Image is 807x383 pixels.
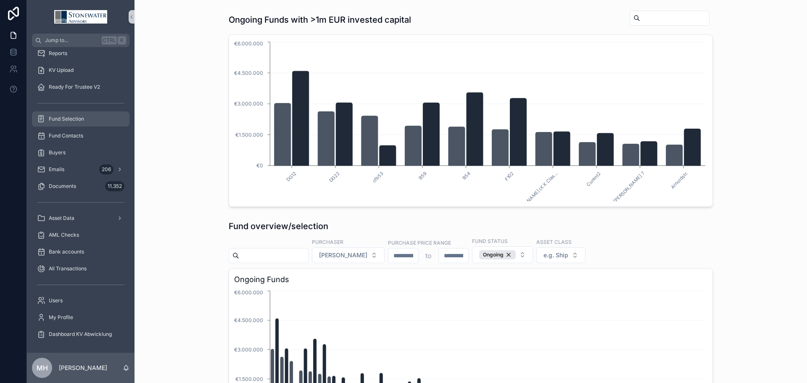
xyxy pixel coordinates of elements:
label: Purchaser [312,238,343,246]
span: Users [49,297,63,304]
tspan: €1.500.000 [235,132,263,138]
p: [PERSON_NAME] [59,364,107,372]
a: KV Upload [32,63,129,78]
button: Select Button [536,247,585,263]
div: 206 [99,164,113,174]
h1: Ongoing Funds with >1m EUR invested capital [229,14,411,26]
h3: Ongoing Funds [234,274,707,285]
button: Select Button [312,247,385,263]
span: Buyers [49,149,66,156]
span: Dashboard KV Abwicklung [49,331,112,338]
div: Ongoing [479,250,516,259]
tspan: €3.000.000 [234,346,263,353]
span: [PERSON_NAME] [319,251,367,259]
span: AML Checks [49,232,79,238]
a: Bank accounts [32,244,129,259]
h1: Fund overview/selection [229,220,328,232]
span: Jump to... [45,37,98,44]
span: Fund Contacts [49,132,83,139]
button: Unselect ONGOING [479,250,516,259]
text: Arnoldstr. [670,170,689,190]
a: Ready For Trustee V2 [32,79,129,95]
a: Fund Selection [32,111,129,127]
a: Buyers [32,145,129,160]
tspan: €0 [256,162,263,169]
span: K [119,37,125,44]
a: Dashboard KV Abwicklung [32,327,129,342]
label: Purchase Price Range [388,239,451,246]
a: My Profile [32,310,129,325]
tspan: €4.500.000 [234,317,263,323]
span: Fund Selection [49,116,84,122]
img: App logo [54,10,107,24]
span: Asset Data [49,215,74,222]
a: Emails206 [32,162,129,177]
a: AML Checks [32,227,129,243]
div: scrollable content [27,47,134,353]
tspan: €3.000.000 [234,100,263,107]
a: Users [32,293,129,308]
text: B54 [461,170,472,181]
span: Emails [49,166,64,173]
a: Reports [32,46,129,61]
span: e.g. Ship [543,251,568,259]
text: cfb53 [371,170,385,184]
span: My Profile [49,314,73,321]
label: Asset class [536,238,572,246]
span: All Transactions [49,265,87,272]
text: DG12 [285,170,298,182]
span: Bank accounts [49,248,84,255]
label: Fund Status [472,237,508,245]
span: Reports [49,50,67,57]
a: Documents11.352 [32,179,129,194]
text: F102 [504,170,515,182]
div: chart [234,40,707,201]
p: to [425,251,432,261]
button: Jump to...CtrlK [32,34,129,47]
span: Ready For Trustee V2 [49,84,100,90]
button: Select Button [472,246,533,263]
tspan: €1.500.000 [235,376,263,382]
tspan: €6.000.000 [234,289,263,296]
text: Curent2 [585,170,602,187]
tspan: €4.500.000 [234,70,263,76]
span: Documents [49,183,76,190]
text: B59 [418,170,428,181]
span: MH [37,363,48,373]
a: Asset Data [32,211,129,226]
span: Ctrl [102,36,117,45]
text: DG22 [328,170,341,183]
a: Fund Contacts [32,128,129,143]
text: [PERSON_NAME] 7 [612,170,646,204]
a: All Transactions [32,261,129,276]
span: KV Upload [49,67,74,74]
div: 11.352 [105,181,124,191]
tspan: €6.000.000 [234,40,263,47]
text: [PERSON_NAME] IX X Clas... [510,170,559,219]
